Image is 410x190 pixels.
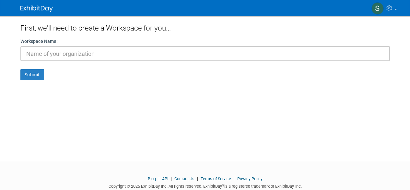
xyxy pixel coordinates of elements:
span: | [169,176,173,181]
a: API [162,176,168,181]
span: | [195,176,200,181]
img: ExhibitDay [20,6,53,12]
span: | [232,176,236,181]
input: Name of your organization [20,46,390,61]
a: Contact Us [174,176,194,181]
span: | [157,176,161,181]
a: Blog [148,176,156,181]
sup: ® [222,184,224,187]
img: Scott Carlson [371,2,384,15]
label: Workspace Name: [20,38,58,44]
a: Privacy Policy [237,176,263,181]
a: Terms of Service [201,176,231,181]
button: Submit [20,69,44,80]
div: First, we'll need to create a Workspace for you... [20,16,390,38]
